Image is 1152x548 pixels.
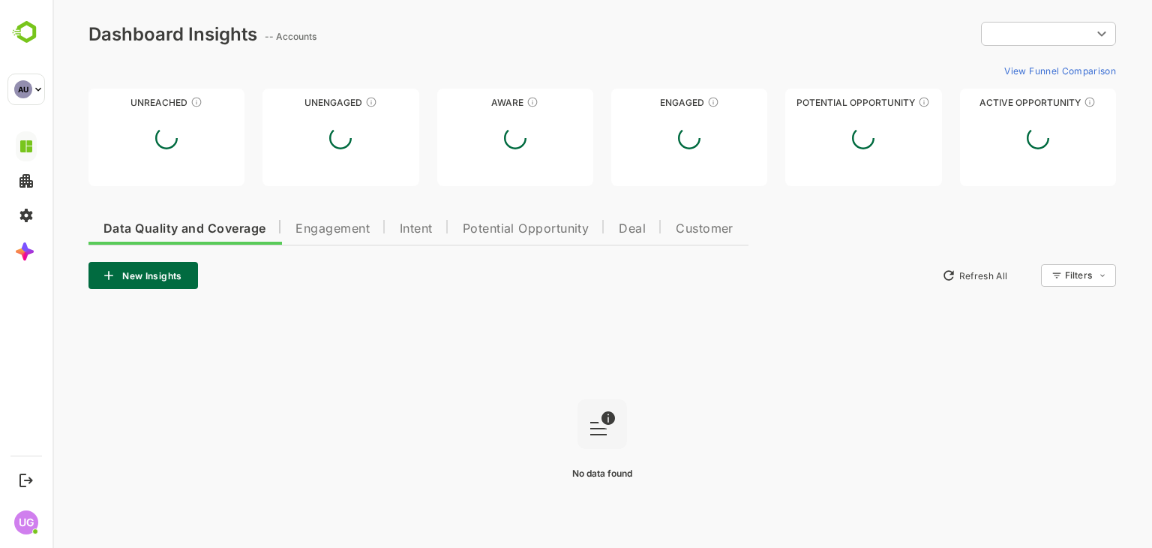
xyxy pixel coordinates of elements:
button: View Funnel Comparison [946,59,1063,83]
button: New Insights [36,262,145,289]
div: ​ [928,20,1063,47]
div: AU [14,80,32,98]
div: UG [14,510,38,534]
div: These accounts have open opportunities which might be at any of the Sales Stages [1031,96,1043,108]
span: Deal [566,223,593,235]
div: These accounts are warm, further nurturing would qualify them to MQAs [655,96,667,108]
div: Aware [385,97,541,108]
div: These accounts have just entered the buying cycle and need further nurturing [474,96,486,108]
div: Active Opportunity [907,97,1063,108]
div: Unreached [36,97,192,108]
span: No data found [520,468,580,479]
div: Potential Opportunity [733,97,889,108]
span: Customer [623,223,681,235]
img: BambooboxLogoMark.f1c84d78b4c51b1a7b5f700c9845e183.svg [7,18,46,47]
span: Engagement [243,223,317,235]
span: Data Quality and Coverage [51,223,213,235]
div: Dashboard Insights [36,23,205,45]
div: These accounts are MQAs and can be passed on to Inside Sales [865,96,877,108]
div: These accounts have not shown enough engagement and need nurturing [313,96,325,108]
ag: -- Accounts [212,31,268,42]
span: Intent [347,223,380,235]
div: These accounts have not been engaged with for a defined time period [138,96,150,108]
div: Filters [1012,269,1039,281]
span: Potential Opportunity [410,223,537,235]
div: Filters [1011,262,1063,289]
button: Refresh All [883,263,961,288]
button: Logout [16,470,36,490]
div: Engaged [559,97,715,108]
div: Unengaged [210,97,366,108]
